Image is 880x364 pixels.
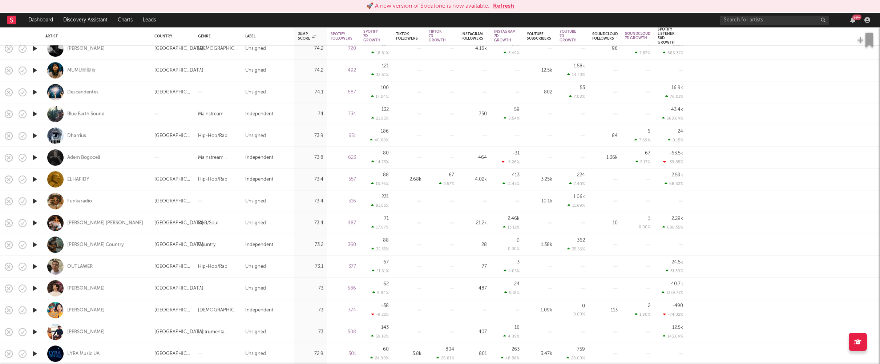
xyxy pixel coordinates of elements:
[138,13,161,27] a: Leads
[198,175,227,184] div: Hip-Hop/Rap
[245,34,287,39] div: Label
[58,13,113,27] a: Discovery Assistant
[439,181,454,186] div: 2.57 %
[154,44,203,53] div: [GEOGRAPHIC_DATA]
[331,153,356,162] div: 623
[396,349,421,358] div: 3.8k
[508,216,520,221] div: 2.46k
[429,29,446,43] div: Tiktok 7D Growth
[67,45,105,52] a: [PERSON_NAME]
[372,268,389,273] div: 21.61 %
[67,220,143,226] div: [PERSON_NAME] [PERSON_NAME]
[245,175,273,184] div: Independent
[461,153,487,162] div: 464
[298,153,323,162] div: 73.8
[298,197,323,206] div: 73.4
[245,262,266,271] div: Unsigned
[67,111,105,117] a: Blue Earth Sound
[592,306,618,315] div: 113
[331,197,356,206] div: 516
[383,347,389,352] div: 60
[298,110,323,118] div: 74
[382,42,389,46] div: 114
[154,284,203,293] div: [GEOGRAPHIC_DATA]
[852,15,861,20] div: 99 +
[331,284,356,293] div: 686
[67,154,100,161] a: Adem Bogoceli
[508,247,520,251] div: 0.00 %
[331,219,356,227] div: 487
[331,32,352,41] div: Spotify Followers
[501,356,520,360] div: 48.88 %
[504,116,520,121] div: 8.54 %
[527,88,552,97] div: 802
[198,219,218,227] div: R&B/Soul
[639,226,650,230] div: 0.00 %
[436,356,454,360] div: 26.81 %
[67,351,100,357] a: LYRA Music UA
[647,217,650,221] div: 0
[678,129,683,134] div: 24
[381,85,389,90] div: 100
[245,240,273,249] div: Independent
[198,240,215,249] div: Country
[372,290,389,295] div: 9.94 %
[331,44,356,53] div: 720
[113,13,138,27] a: Charts
[245,284,266,293] div: Unsigned
[648,303,650,308] div: 2
[383,151,389,155] div: 80
[635,159,650,164] div: 5.17 %
[461,110,487,118] div: 750
[298,32,316,41] div: Jump Score
[669,151,683,155] div: -63.5k
[517,238,520,243] div: 0
[154,219,203,227] div: [GEOGRAPHIC_DATA]
[298,66,323,75] div: 74.2
[502,159,520,164] div: -6.26 %
[371,247,389,251] div: 32.35 %
[245,153,273,162] div: Independent
[383,238,389,243] div: 88
[671,216,683,221] div: 2.29k
[514,282,520,286] div: 24
[154,328,203,336] div: [GEOGRAPHIC_DATA]
[635,50,650,55] div: 7.87 %
[461,44,487,53] div: 4.16k
[569,94,585,99] div: 7.08 %
[154,132,191,140] div: [GEOGRAPHIC_DATA]
[461,175,487,184] div: 4.02k
[720,16,829,25] input: Search for artists
[154,262,191,271] div: [GEOGRAPHIC_DATA]
[658,27,675,45] div: Spotify Listener 30D Growth
[513,151,520,155] div: -31
[527,240,552,249] div: 1.38k
[672,325,683,330] div: 12.5k
[567,72,585,77] div: 14.43 %
[662,290,683,295] div: 1359.71 %
[671,85,683,90] div: 16.9k
[298,306,323,315] div: 73
[154,306,191,315] div: [GEOGRAPHIC_DATA]
[504,268,520,273] div: 4.05 %
[527,306,552,315] div: 1.09k
[592,132,618,140] div: 84
[67,198,92,205] div: Funkaradio
[370,138,389,142] div: 40.00 %
[382,107,389,112] div: 132
[371,159,389,164] div: 14.73 %
[671,282,683,286] div: 40.7k
[592,44,618,53] div: 96
[381,303,389,308] div: -38
[67,263,93,270] a: OUTLAWER
[635,312,650,317] div: 1.80 %
[592,32,618,41] div: Soundcloud Followers
[245,132,266,140] div: Unsigned
[666,268,683,273] div: 31.39 %
[67,285,105,292] a: [PERSON_NAME]
[568,203,585,208] div: 11.69 %
[673,42,683,46] div: 182k
[396,32,418,41] div: Tiktok Followers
